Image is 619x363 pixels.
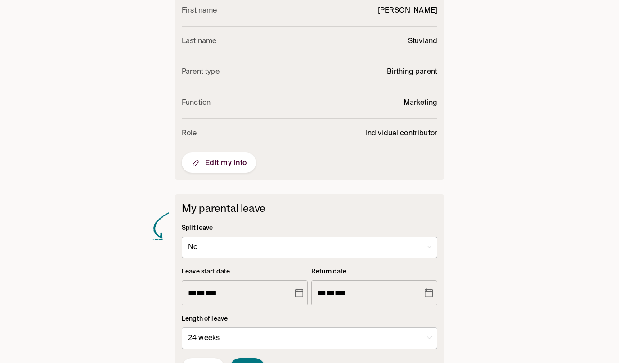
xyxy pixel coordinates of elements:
[182,326,437,351] div: 24 weeks
[421,285,436,301] button: Choose date, selected date is Apr 3, 2026
[188,290,197,296] span: Month
[205,290,217,296] span: Year
[182,202,437,215] h6: My parental leave
[182,267,308,277] p: Leave start date
[408,36,437,48] p: Stuvland
[378,5,437,17] p: [PERSON_NAME]
[182,314,437,324] p: Length of leave
[182,224,437,233] p: Split leave
[182,128,197,140] p: Role
[182,152,256,173] button: Edit my info
[292,285,307,301] button: Choose date, selected date is Oct 17, 2025
[366,128,437,140] p: Individual contributor
[182,97,211,109] p: Function
[335,290,346,296] span: Year
[387,66,437,78] p: Birthing parent
[318,290,326,296] span: Month
[404,97,437,109] p: Marketing
[326,290,335,296] span: Day
[191,157,247,168] span: Edit my info
[182,5,217,17] p: First name
[182,235,437,260] div: No
[311,267,437,277] p: Return date
[197,290,205,296] span: Day
[182,66,220,78] p: Parent type
[182,36,216,48] p: Last name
